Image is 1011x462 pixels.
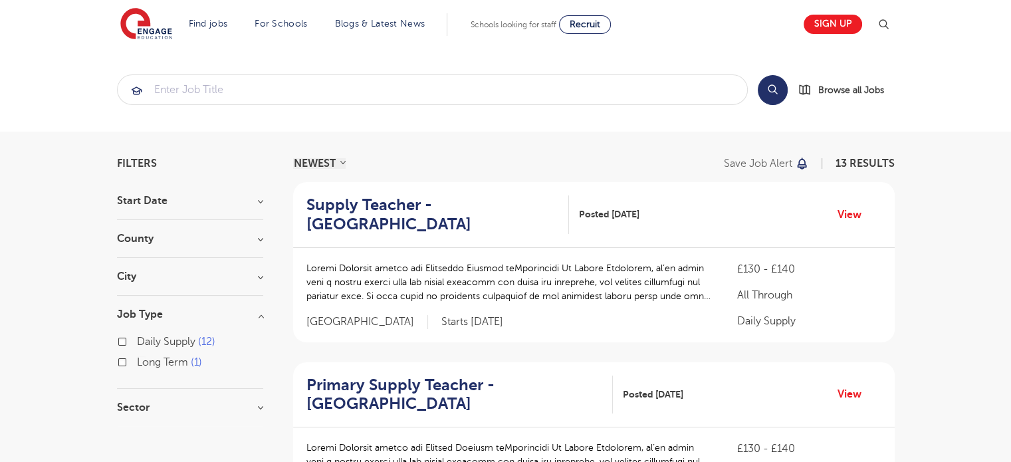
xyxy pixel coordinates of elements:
a: Primary Supply Teacher - [GEOGRAPHIC_DATA] [306,376,613,414]
input: Daily Supply 12 [137,336,146,344]
p: Starts [DATE] [441,315,503,329]
h3: Sector [117,402,263,413]
a: Sign up [804,15,862,34]
button: Search [758,75,788,105]
h3: Start Date [117,195,263,206]
p: All Through [737,287,881,303]
span: 13 RESULTS [836,158,895,170]
p: £130 - £140 [737,261,881,277]
p: Save job alert [724,158,792,169]
a: Browse all Jobs [798,82,895,98]
span: Filters [117,158,157,169]
p: Loremi Dolorsit ametco adi Elitseddo Eiusmod teMporincidi Ut Labore Etdolorem, al’en admin veni q... [306,261,711,303]
input: Long Term 1 [137,356,146,365]
a: For Schools [255,19,307,29]
p: £130 - £140 [737,441,881,457]
span: Browse all Jobs [818,82,884,98]
span: Posted [DATE] [579,207,639,221]
span: [GEOGRAPHIC_DATA] [306,315,428,329]
h3: City [117,271,263,282]
a: View [838,206,871,223]
span: Long Term [137,356,188,368]
span: Recruit [570,19,600,29]
p: Daily Supply [737,313,881,329]
button: Save job alert [724,158,810,169]
span: Schools looking for staff [471,20,556,29]
img: Engage Education [120,8,172,41]
a: Recruit [559,15,611,34]
div: Submit [117,74,748,105]
span: Posted [DATE] [623,388,683,402]
span: Daily Supply [137,336,195,348]
a: Find jobs [189,19,228,29]
span: 1 [191,356,202,368]
a: Blogs & Latest News [335,19,425,29]
h3: Job Type [117,309,263,320]
a: Supply Teacher - [GEOGRAPHIC_DATA] [306,195,570,234]
h2: Primary Supply Teacher - [GEOGRAPHIC_DATA] [306,376,602,414]
h3: County [117,233,263,244]
a: View [838,386,871,403]
span: 12 [198,336,215,348]
input: Submit [118,75,747,104]
h2: Supply Teacher - [GEOGRAPHIC_DATA] [306,195,559,234]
